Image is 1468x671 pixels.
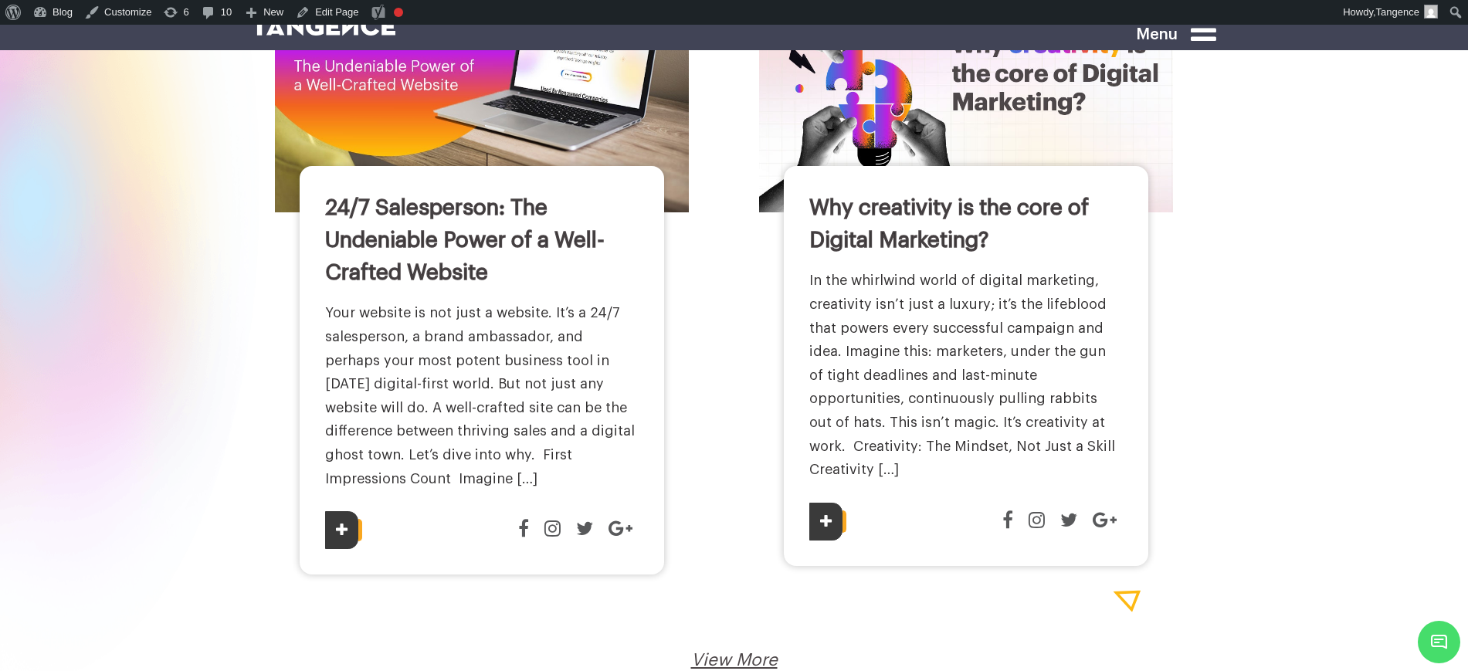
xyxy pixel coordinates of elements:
[325,306,635,485] a: Your website is not just a website. It’s a 24/7 salesperson, a brand ambassador, and perhaps your...
[325,197,605,283] a: 24/7 Salesperson: The Undeniable Power of a Well-Crafted Website
[394,8,403,17] div: Focus keyphrase not set
[809,197,1089,251] a: Why creativity is the core of Digital Marketing?
[1418,621,1460,663] span: Chat Widget
[252,16,396,36] img: logo SVG
[691,652,778,669] a: View More
[1376,6,1419,18] span: Tangence
[809,273,1119,476] a: In the whirlwind world of digital marketing, creativity isn’t just a luxury; it’s the lifeblood t...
